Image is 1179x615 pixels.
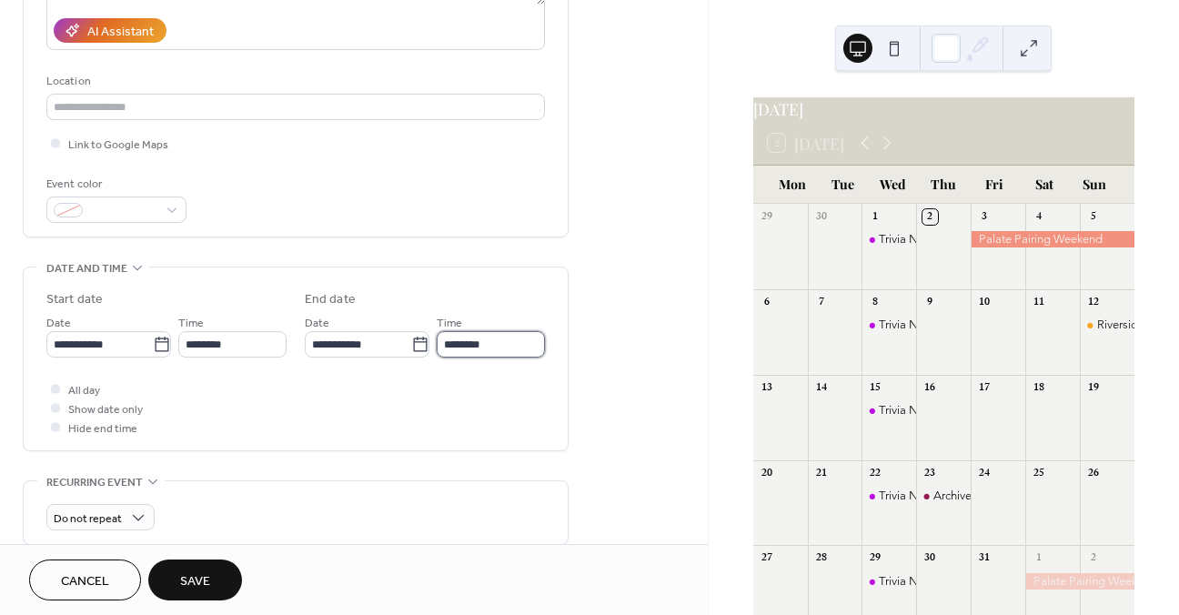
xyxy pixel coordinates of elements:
span: Recurring event [46,473,143,492]
div: Trivia Night + Happy Hour [879,317,1016,333]
span: Link to Google Maps [68,136,168,155]
div: 13 [759,380,774,396]
div: 20 [759,466,774,481]
div: 25 [1032,466,1047,481]
div: Trivia Night + Happy Hour [879,231,1016,247]
div: Trivia Night + Happy Hour [879,402,1016,418]
div: End date [305,290,356,309]
div: [DATE] [753,97,1134,121]
div: 14 [813,380,829,396]
div: Wed [868,166,918,203]
div: 18 [1032,380,1047,396]
span: Hide end time [68,419,137,439]
div: AI Assistant [87,23,154,42]
div: 2 [922,209,938,225]
div: Thu [919,166,969,203]
div: 4 [1032,209,1047,225]
button: Cancel [29,560,141,600]
span: Date [46,314,71,333]
div: Trivia Night + Happy Hour [862,317,916,333]
div: 7 [813,295,829,310]
span: Date [305,314,329,333]
div: 24 [977,466,993,481]
div: Trivia Night + Happy Hour [879,488,1016,504]
div: 3 [977,209,993,225]
div: 17 [977,380,993,396]
div: Mon [768,166,818,203]
div: 28 [813,551,829,567]
div: 30 [922,551,938,567]
div: 27 [759,551,774,567]
span: All day [68,381,100,400]
div: 12 [1086,295,1102,310]
div: Trivia Night + Happy Hour [862,231,916,247]
div: 19 [1086,380,1102,396]
div: Trivia Night + Happy Hour [862,573,916,590]
div: 23 [922,466,938,481]
div: Riverside Vines Harvest Festival [1080,317,1134,333]
div: 10 [977,295,993,310]
div: 29 [759,209,774,225]
div: 5 [1086,209,1102,225]
div: Archive Pour: Cabernet Franc 2019 [916,488,971,504]
div: 16 [922,380,938,396]
span: Show date only [68,400,143,419]
div: Palate Pairing Weekend [971,231,1134,247]
span: Time [437,314,462,333]
div: Trivia Night + Happy Hour [862,402,916,418]
span: Do not repeat [54,509,122,529]
div: Tue [818,166,868,203]
div: 22 [868,466,883,481]
div: 26 [1086,466,1102,481]
div: 1 [868,209,883,225]
div: 15 [868,380,883,396]
div: 8 [868,295,883,310]
div: 6 [759,295,774,310]
div: 2 [1086,551,1102,567]
div: Start date [46,290,103,309]
div: Fri [969,166,1019,203]
div: 31 [977,551,993,567]
div: 11 [1032,295,1047,310]
div: Location [46,72,541,91]
span: Cancel [61,572,109,591]
div: Event color [46,175,183,194]
div: Trivia Night + Happy Hour [862,488,916,504]
div: Archive Pour: Cabernet Franc 2019 [933,488,1112,504]
button: Save [148,560,242,600]
div: 29 [868,551,883,567]
div: 1 [1032,551,1047,567]
div: Trivia Night + Happy Hour [879,573,1016,590]
div: Sat [1019,166,1069,203]
div: Sun [1070,166,1120,203]
span: Date and time [46,259,127,278]
button: AI Assistant [54,18,166,43]
div: Palate Pairing Weekend [1025,573,1134,590]
div: 21 [813,466,829,481]
div: 9 [922,295,938,310]
span: Save [180,572,210,591]
div: 30 [813,209,829,225]
span: Time [178,314,204,333]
